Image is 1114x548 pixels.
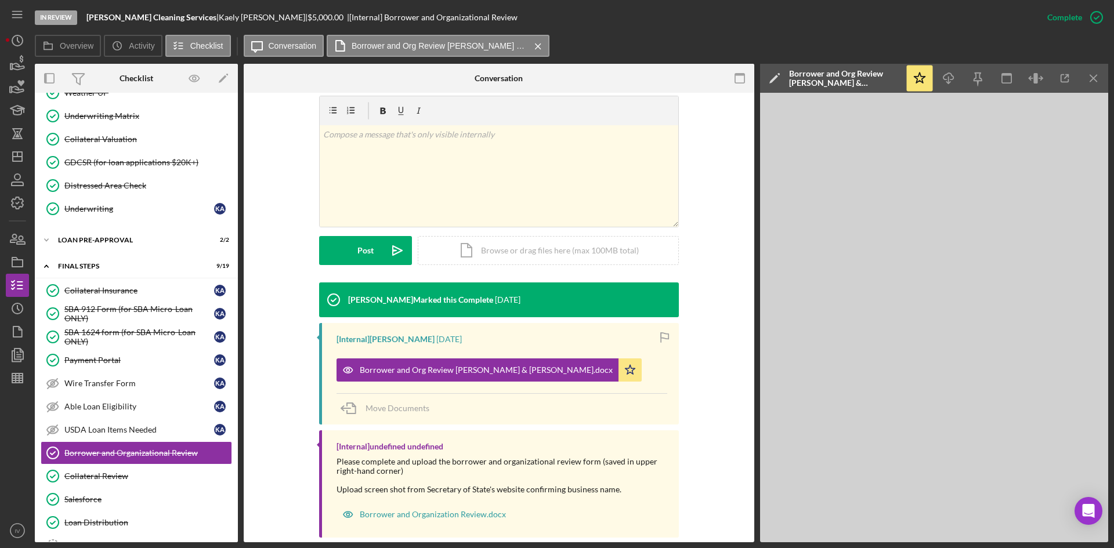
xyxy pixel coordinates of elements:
div: Underwriting [64,204,214,213]
div: Payment Portal [64,355,214,365]
label: Overview [60,41,93,50]
button: Post [319,236,412,265]
a: USDA Loan Items NeededKA [41,418,232,441]
div: SBA 1624 form (for SBA Micro-Loan ONLY) [64,328,214,346]
b: [PERSON_NAME] Cleaning Services [86,12,216,22]
div: K A [214,354,226,366]
div: Loan Distribution [64,518,232,527]
div: Distressed Area Check [64,181,232,190]
div: Wire Transfer Form [64,379,214,388]
div: Borrower and Organization Review.docx [360,510,506,519]
div: Salesforce [64,495,232,504]
button: Conversation [244,35,324,57]
button: Overview [35,35,101,57]
div: Post [357,236,374,265]
div: 2 / 2 [208,237,229,244]
button: Borrower and Org Review [PERSON_NAME] & [PERSON_NAME].docx [327,35,549,57]
a: Payment PortalKA [41,349,232,372]
a: GDCSR (for loan applications $20K+) [41,151,232,174]
text: IV [15,528,20,534]
div: K A [214,378,226,389]
div: In Review [35,10,77,25]
div: Please complete and upload the borrower and organizational review form (saved in upper right-hand... [337,457,667,494]
div: Borrower and Org Review [PERSON_NAME] & [PERSON_NAME].docx [360,365,613,375]
button: Activity [104,35,162,57]
label: Conversation [269,41,317,50]
div: 9 / 19 [208,263,229,270]
div: K A [214,203,226,215]
div: Checklist [120,74,153,83]
time: 2025-08-19 17:51 [436,335,462,344]
a: Borrower and Organizational Review [41,441,232,464]
a: Weather UP [41,81,232,104]
div: | [86,13,219,22]
div: K A [214,401,226,412]
a: UnderwritingKA [41,197,232,220]
div: Collateral Review [64,471,232,481]
a: Collateral Valuation [41,128,232,151]
a: Salesforce [41,488,232,511]
a: Underwriting Matrix [41,104,232,128]
button: Borrower and Org Review [PERSON_NAME] & [PERSON_NAME].docx [337,358,642,382]
label: Activity [129,41,154,50]
span: Move Documents [366,403,429,413]
a: SBA 912 Form (for SBA Micro-Loan ONLY)KA [41,302,232,325]
div: [Internal] [PERSON_NAME] [337,335,435,344]
div: Open Intercom Messenger [1075,497,1102,525]
div: K A [214,424,226,436]
a: SBA 1624 form (for SBA Micro-Loan ONLY)KA [41,325,232,349]
div: Able Loan Eligibility [64,402,214,411]
div: FINAL STEPS [58,263,200,270]
a: Distressed Area Check [41,174,232,197]
div: Borrower and Organizational Review [64,448,232,458]
div: K A [214,308,226,320]
button: Borrower and Organization Review.docx [337,503,512,526]
div: Weather UP [64,88,232,97]
div: GDCSR (for loan applications $20K+) [64,158,232,167]
div: Collateral Valuation [64,135,232,144]
a: Collateral InsuranceKA [41,279,232,302]
div: Collateral Insurance [64,286,214,295]
button: Complete [1036,6,1108,29]
time: 2025-08-19 17:51 [495,295,520,304]
button: IV [6,519,29,542]
div: Borrower and Org Review [PERSON_NAME] & [PERSON_NAME].docx [789,69,899,88]
div: K A [214,285,226,296]
div: | [Internal] Borrower and Organizational Review [347,13,518,22]
a: Wire Transfer FormKA [41,372,232,395]
div: USDA Loan Items Needed [64,425,214,434]
button: Checklist [165,35,231,57]
div: LOAN PRE-APPROVAL [58,237,200,244]
div: Kaely [PERSON_NAME] | [219,13,308,22]
label: Borrower and Org Review [PERSON_NAME] & [PERSON_NAME].docx [352,41,526,50]
a: Able Loan EligibilityKA [41,395,232,418]
button: Move Documents [337,394,441,423]
div: $5,000.00 [308,13,347,22]
div: [Internal] undefined undefined [337,442,443,451]
div: Underwriting Matrix [64,111,232,121]
div: K A [214,331,226,343]
div: SBA 912 Form (for SBA Micro-Loan ONLY) [64,304,214,323]
div: Conversation [475,74,523,83]
a: Collateral Review [41,464,232,488]
label: Checklist [190,41,223,50]
iframe: Document Preview [760,93,1108,542]
div: Complete [1047,6,1082,29]
div: [PERSON_NAME] Marked this Complete [348,295,493,304]
a: Loan Distribution [41,511,232,534]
